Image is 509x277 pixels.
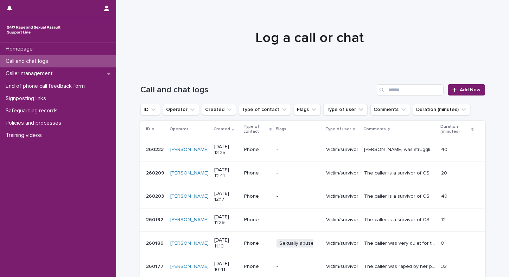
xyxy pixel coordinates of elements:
[163,104,199,115] button: Operator
[214,237,238,249] p: [DATE] 11:10
[146,216,165,223] p: 260192
[441,192,449,199] p: 40
[244,147,271,153] p: Phone
[441,262,448,270] p: 32
[146,145,165,153] p: 260223
[3,107,63,114] p: Safeguarding records
[377,84,444,95] input: Search
[276,217,320,223] p: -
[440,123,470,136] p: Duration (minutes)
[137,29,482,46] h1: Log a call or chat
[276,264,320,270] p: -
[214,125,230,133] p: Created
[146,125,150,133] p: ID
[140,85,374,95] h1: Call and chat logs
[326,147,358,153] p: Victim/survivor
[170,170,209,176] a: [PERSON_NAME]
[364,169,437,176] p: The caller is a survivor of CSA by her step grandfather who died 6 years ago. A recent discovery ...
[170,264,209,270] a: [PERSON_NAME]
[363,125,386,133] p: Comments
[170,147,209,153] a: [PERSON_NAME]
[326,264,358,270] p: Victim/survivor
[364,216,437,223] p: The caller is a survivor of CSA by her father. After disclosing it to her family, her sister said...
[364,239,437,246] p: The caller was very quiet for the majority of the call. He said that his mother made him suck her...
[441,169,448,176] p: 20
[441,216,447,223] p: 12
[244,170,271,176] p: Phone
[214,191,238,203] p: [DATE] 12:17
[460,87,481,92] span: Add New
[170,193,209,199] a: [PERSON_NAME]
[170,217,209,223] a: [PERSON_NAME]
[323,104,368,115] button: Type of user
[140,138,485,161] tr: 260223260223 [PERSON_NAME] [DATE] 13:35Phone-Victim/survivor[PERSON_NAME] was struggling with not...
[214,144,238,156] p: [DATE] 13:35
[276,147,320,153] p: -
[214,261,238,273] p: [DATE] 10:41
[170,240,209,246] a: [PERSON_NAME]
[294,104,320,115] button: Flags
[364,145,437,153] p: John was struggling with not being able to have prevented the deaths of two of his friends. He ha...
[146,262,165,270] p: 260177
[276,125,286,133] p: Flags
[244,264,271,270] p: Phone
[214,167,238,179] p: [DATE] 12:41
[364,192,437,199] p: The caller is a survivor of CSA by stepfather for four years. The degree of violence involved mad...
[140,161,485,185] tr: 260209260209 [PERSON_NAME] [DATE] 12:41Phone-Victim/survivorThe caller is a survivor of CSA by he...
[276,193,320,199] p: -
[326,217,358,223] p: Victim/survivor
[3,132,47,139] p: Training videos
[364,262,437,270] p: The caller was raped by her partner a year and a half ago. The trauma from the rape feels unbeara...
[3,120,67,126] p: Policies and processes
[326,240,358,246] p: Victim/survivor
[140,104,160,115] button: ID
[441,239,445,246] p: 8
[6,23,62,37] img: rhQMoQhaT3yELyF149Cw
[243,123,268,136] p: Type of contact
[140,232,485,255] tr: 260186260186 [PERSON_NAME] [DATE] 11:10PhoneSexually abuseVictim/survivorThe caller was very quie...
[3,58,54,65] p: Call and chat logs
[326,193,358,199] p: Victim/survivor
[3,70,58,77] p: Caller management
[448,84,485,95] a: Add New
[413,104,470,115] button: Duration (minutes)
[140,208,485,232] tr: 260192260192 [PERSON_NAME] [DATE] 11:29Phone-Victim/survivorThe caller is a survivor of CSA by he...
[325,125,351,133] p: Type of user
[244,217,271,223] p: Phone
[170,125,188,133] p: Operator
[276,239,317,248] span: Sexually abuse
[3,46,38,52] p: Homepage
[370,104,410,115] button: Comments
[214,214,238,226] p: [DATE] 11:29
[3,95,52,102] p: Signposting links
[146,239,165,246] p: 260186
[276,170,320,176] p: -
[244,193,271,199] p: Phone
[146,192,165,199] p: 260203
[146,169,166,176] p: 260209
[3,83,90,90] p: End of phone call feedback form
[326,170,358,176] p: Victim/survivor
[441,145,449,153] p: 40
[140,185,485,208] tr: 260203260203 [PERSON_NAME] [DATE] 12:17Phone-Victim/survivorThe caller is a survivor of CSA by st...
[244,240,271,246] p: Phone
[239,104,291,115] button: Type of contact
[202,104,236,115] button: Created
